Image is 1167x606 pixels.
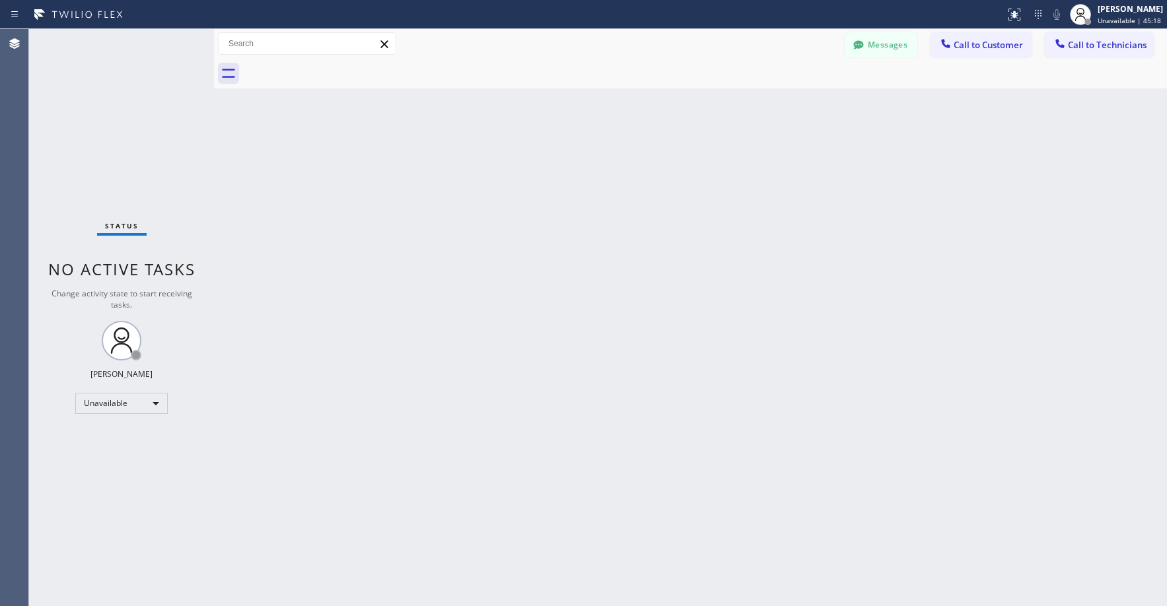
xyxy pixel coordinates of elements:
[52,288,192,310] span: Change activity state to start receiving tasks.
[1068,39,1147,51] span: Call to Technicians
[75,393,168,414] div: Unavailable
[90,368,153,380] div: [PERSON_NAME]
[105,221,139,230] span: Status
[954,39,1023,51] span: Call to Customer
[219,33,396,54] input: Search
[1045,32,1154,57] button: Call to Technicians
[845,32,917,57] button: Messages
[1098,3,1163,15] div: [PERSON_NAME]
[931,32,1032,57] button: Call to Customer
[1047,5,1066,24] button: Mute
[1098,16,1161,25] span: Unavailable | 45:18
[48,258,195,280] span: No active tasks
